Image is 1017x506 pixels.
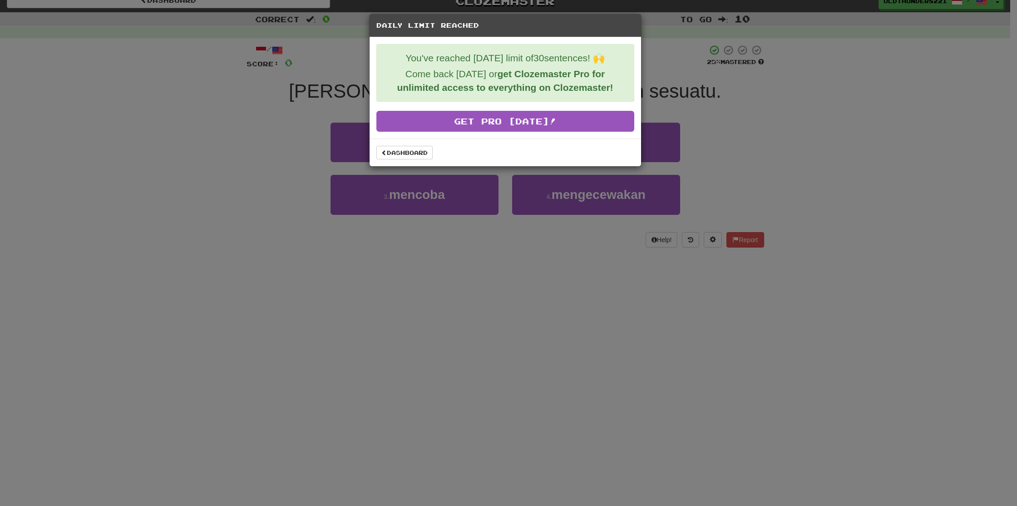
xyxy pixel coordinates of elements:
h5: Daily Limit Reached [376,21,634,30]
a: Dashboard [376,146,433,159]
a: Get Pro [DATE]! [376,111,634,132]
p: Come back [DATE] or [384,67,627,94]
p: You've reached [DATE] limit of 30 sentences! 🙌 [384,51,627,65]
strong: get Clozemaster Pro for unlimited access to everything on Clozemaster! [397,69,613,93]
